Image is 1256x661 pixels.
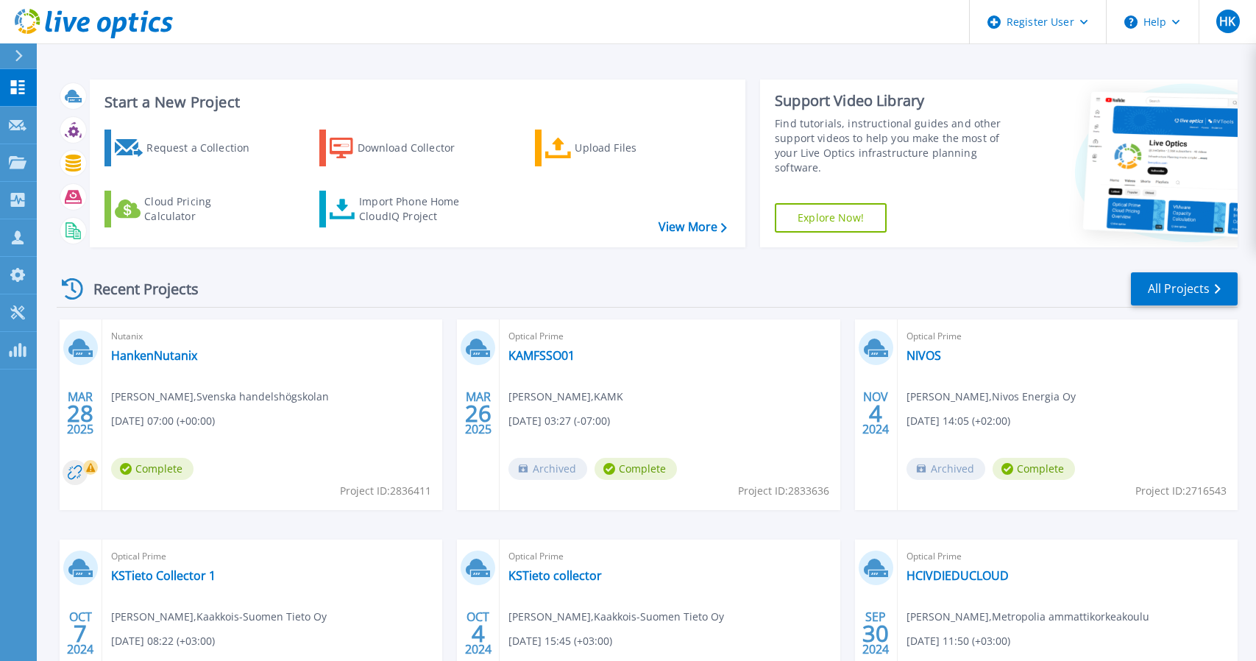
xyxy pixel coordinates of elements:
[464,607,492,660] div: OCT 2024
[66,607,94,660] div: OCT 2024
[508,568,602,583] a: KSTieto collector
[906,348,941,363] a: NIVOS
[535,130,699,166] a: Upload Files
[146,133,264,163] div: Request a Collection
[508,389,623,405] span: [PERSON_NAME] , KAMK
[993,458,1075,480] span: Complete
[1131,272,1238,305] a: All Projects
[775,116,1016,175] div: Find tutorials, instructional guides and other support videos to help you make the most of your L...
[906,633,1010,649] span: [DATE] 11:50 (+03:00)
[104,191,269,227] a: Cloud Pricing Calculator
[508,609,724,625] span: [PERSON_NAME] , Kaakkois-Suomen Tieto Oy
[906,328,1229,344] span: Optical Prime
[104,94,726,110] h3: Start a New Project
[508,633,612,649] span: [DATE] 15:45 (+03:00)
[111,458,194,480] span: Complete
[862,627,889,640] span: 30
[906,568,1009,583] a: HCIVDIEDUCLOUD
[111,328,433,344] span: Nutanix
[465,407,492,420] span: 26
[111,633,215,649] span: [DATE] 08:22 (+03:00)
[319,130,483,166] a: Download Collector
[66,386,94,440] div: MAR 2025
[775,91,1016,110] div: Support Video Library
[906,458,985,480] span: Archived
[74,627,87,640] span: 7
[111,413,215,429] span: [DATE] 07:00 (+00:00)
[144,194,262,224] div: Cloud Pricing Calculator
[508,548,831,565] span: Optical Prime
[358,133,475,163] div: Download Collector
[1219,15,1235,27] span: HK
[738,483,829,499] span: Project ID: 2833636
[508,413,610,429] span: [DATE] 03:27 (-07:00)
[104,130,269,166] a: Request a Collection
[111,348,197,363] a: HankenNutanix
[57,271,219,307] div: Recent Projects
[906,609,1149,625] span: [PERSON_NAME] , Metropolia ammattikorkeakoulu
[869,407,882,420] span: 4
[472,627,485,640] span: 4
[508,328,831,344] span: Optical Prime
[659,220,727,234] a: View More
[906,389,1076,405] span: [PERSON_NAME] , Nivos Energia Oy
[359,194,474,224] div: Import Phone Home CloudIQ Project
[67,407,93,420] span: 28
[575,133,692,163] div: Upload Files
[1135,483,1227,499] span: Project ID: 2716543
[111,548,433,565] span: Optical Prime
[595,458,677,480] span: Complete
[111,568,216,583] a: KSTieto Collector 1
[906,413,1010,429] span: [DATE] 14:05 (+02:00)
[862,386,890,440] div: NOV 2024
[906,548,1229,565] span: Optical Prime
[775,203,887,233] a: Explore Now!
[340,483,431,499] span: Project ID: 2836411
[508,458,587,480] span: Archived
[464,386,492,440] div: MAR 2025
[111,389,329,405] span: [PERSON_NAME] , Svenska handelshögskolan
[862,607,890,660] div: SEP 2024
[508,348,575,363] a: KAMFSSO01
[111,609,327,625] span: [PERSON_NAME] , Kaakkois-Suomen Tieto Oy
